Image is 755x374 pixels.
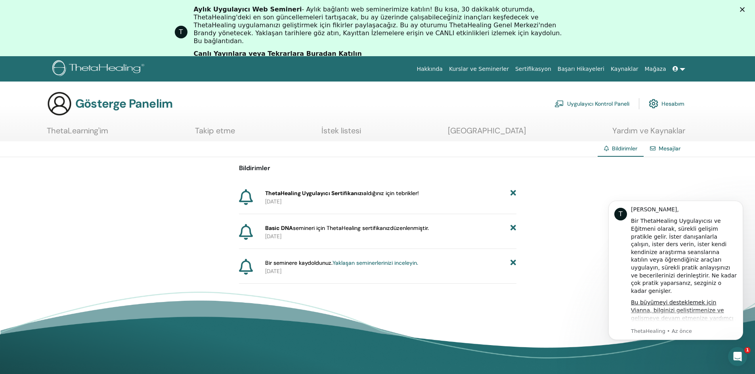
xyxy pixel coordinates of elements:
a: Kurslar ve Seminerler [446,62,512,76]
font: aldığınız için tebrikler [363,190,417,197]
a: Uygulayıcı Kontrol Paneli [554,95,629,112]
img: cog.svg [649,97,658,110]
font: Mağaza [644,66,666,72]
a: Kaynaklar [608,62,642,76]
iframe: Intercom canlı sohbet [728,347,747,366]
img: chalkboard-teacher.svg [554,100,564,107]
font: Başarı Hikayeleri [558,66,604,72]
iframe: Intercom bildirimleri mesajı [596,194,755,345]
font: Hakkında [417,66,443,72]
font: [DATE] [265,198,281,205]
font: İstek listesi [321,125,361,136]
a: Mağaza [641,62,669,76]
a: Hakkında [413,62,446,76]
font: Canlı Yayınlara veya Tekrarlara Buradan Katılın [194,50,362,57]
font: Uygulayıcı Kontrol Paneli [567,101,629,108]
font: [DATE] [265,233,281,240]
font: Kurslar ve Seminerler [449,66,509,72]
font: [GEOGRAPHIC_DATA] [448,125,526,136]
font: Bildirimler [239,164,270,172]
a: Başarı Hikayeleri [554,62,608,76]
font: T [179,28,183,36]
font: ThetaHealing Uygulayıcı Sertifikanızı [265,190,363,197]
font: Bildirimler [612,145,637,152]
a: [GEOGRAPHIC_DATA] [448,126,526,141]
a: ThetaLearning'im [47,126,108,141]
font: Takip etme [195,125,235,136]
font: Hesabım [661,101,684,108]
font: Aylık Uygulayıcı Web Semineri [194,6,302,13]
font: semineri için ThetaHealing sertifikanız [293,224,390,232]
a: Yaklaşan seminerlerinizi inceleyin. [333,259,418,266]
font: Sertifikasyon [515,66,551,72]
a: Canlı Yayınlara veya Tekrarlara Buradan Katılın [194,50,362,59]
font: 1 [746,347,749,353]
a: Takip etme [195,126,235,141]
a: Mesajlar [659,145,680,152]
div: Kapat [740,7,748,12]
a: Yardım ve Kaynaklar [612,126,685,141]
font: Basic DNA [265,224,293,232]
font: Kaynaklar [611,66,638,72]
font: Yardım ve Kaynaklar [612,125,685,136]
font: düzenlenmiştir. [390,224,429,232]
a: Hesabım [649,95,684,112]
font: Bir seminere kaydoldunuz. [265,259,333,266]
font: [DATE] [265,268,281,275]
div: ThetaHealing için profil resmi [175,26,187,38]
font: Gösterge Panelim [75,96,172,111]
a: İstek listesi [321,126,361,141]
a: Sertifikasyon [512,62,554,76]
font: ThetaLearning'im [47,125,108,136]
img: generic-user-icon.jpg [47,91,72,116]
font: - Aylık bağlantı web seminerimize katılın! Bu kısa, 30 dakikalık oturumda, ThetaHealing'deki en s... [194,6,562,45]
font: ! [417,190,419,197]
img: logo.png [52,60,147,78]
